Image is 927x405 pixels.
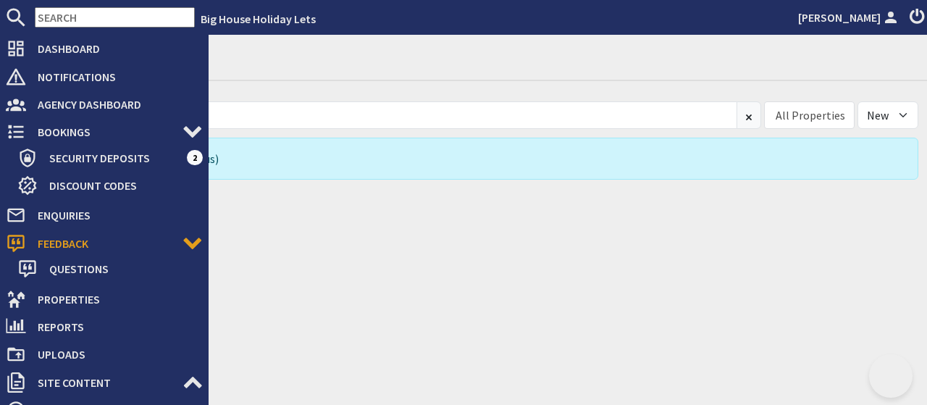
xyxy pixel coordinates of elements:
[6,371,203,394] a: Site Content
[6,65,203,88] a: Notifications
[187,150,203,164] span: 2
[38,174,203,197] span: Discount Codes
[6,232,203,255] a: Feedback
[6,37,203,60] a: Dashboard
[17,146,203,170] a: Security Deposits 2
[869,354,913,398] iframe: Toggle Customer Support
[26,93,203,116] span: Agency Dashboard
[6,93,203,116] a: Agency Dashboard
[776,107,845,124] div: All Properties
[764,101,855,129] div: Combobox
[26,120,183,143] span: Bookings
[35,7,195,28] input: SEARCH
[6,204,203,227] a: Enquiries
[26,65,203,88] span: Notifications
[38,257,203,280] span: Questions
[17,174,203,197] a: Discount Codes
[26,37,203,60] span: Dashboard
[26,315,203,338] span: Reports
[26,204,203,227] span: Enquiries
[6,343,203,366] a: Uploads
[201,12,316,26] a: Big House Holiday Lets
[43,138,918,180] div: No Feedback (filtering on )
[17,257,203,280] a: Questions
[43,101,737,129] input: Search...
[26,288,203,311] span: Properties
[6,120,203,143] a: Bookings
[26,371,183,394] span: Site Content
[26,232,183,255] span: Feedback
[38,146,187,170] span: Security Deposits
[26,343,203,366] span: Uploads
[6,315,203,338] a: Reports
[798,9,901,26] a: [PERSON_NAME]
[6,288,203,311] a: Properties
